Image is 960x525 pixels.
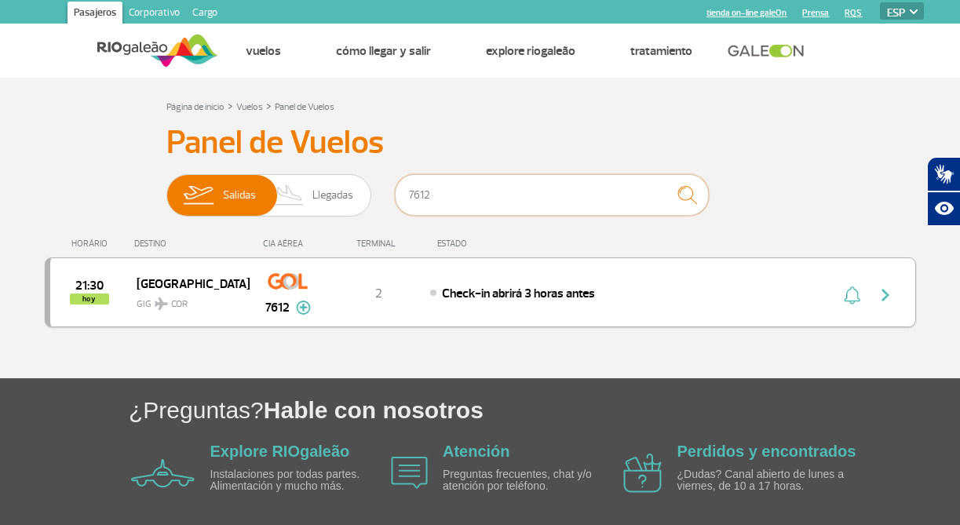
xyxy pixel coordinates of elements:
p: Instalaciones por todas partes. Alimentación y mucho más. [210,468,391,493]
span: COR [171,297,188,312]
span: Check-in abrirá 3 horas antes [442,286,595,301]
a: Perdidos y encontrados [677,443,856,460]
div: DESTINO [134,239,249,249]
a: Panel de Vuelos [275,101,334,113]
p: ¿Dudas? Canal abierto de lunes a viernes, de 10 a 17 horas. [677,468,858,493]
a: Vuelos [236,101,263,113]
p: Preguntas frecuentes, chat y/o atención por teléfono. [443,468,623,493]
img: slider-embarque [173,175,223,216]
span: hoy [70,293,109,304]
input: Vuelo, ciudad o compañía aérea [395,174,709,216]
img: airplane icon [623,454,662,493]
span: Salidas [223,175,256,216]
div: ESTADO [429,239,557,249]
span: 7612 [265,298,290,317]
div: CIA AÉREA [249,239,327,249]
a: Atención [443,443,510,460]
h3: Panel de Vuelos [166,123,794,162]
a: Prensa [802,8,829,18]
a: Explore RIOgaleão [486,43,575,59]
div: TERMINAL [327,239,429,249]
img: slider-desembarque [267,175,313,216]
img: mais-info-painel-voo.svg [296,301,311,315]
button: Abrir recursos assistivos. [927,191,960,226]
a: RQS [845,8,862,18]
img: seta-direita-painel-voo.svg [876,286,895,304]
span: 2025-09-30 21:30:00 [75,280,104,291]
div: HORÁRIO [49,239,135,249]
a: > [266,97,272,115]
a: Explore RIOgaleão [210,443,350,460]
span: Llegadas [312,175,353,216]
a: Corporativo [122,2,186,27]
a: Tratamiento [630,43,692,59]
span: GIG [137,289,237,312]
img: airplane icon [131,459,195,487]
span: 2 [375,286,382,301]
img: destiny_airplane.svg [155,297,168,310]
span: [GEOGRAPHIC_DATA] [137,273,237,293]
img: sino-painel-voo.svg [844,286,860,304]
button: Abrir tradutor de língua de sinais. [927,157,960,191]
div: Plugin de acessibilidade da Hand Talk. [927,157,960,226]
a: Página de inicio [166,101,224,113]
a: Cómo llegar y salir [336,43,431,59]
span: Hable con nosotros [264,397,484,423]
a: Cargo [186,2,224,27]
a: > [228,97,233,115]
img: airplane icon [391,457,428,489]
a: Vuelos [246,43,281,59]
h1: ¿Preguntas? [129,394,960,426]
a: Pasajeros [68,2,122,27]
a: tienda on-line galeOn [706,8,787,18]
